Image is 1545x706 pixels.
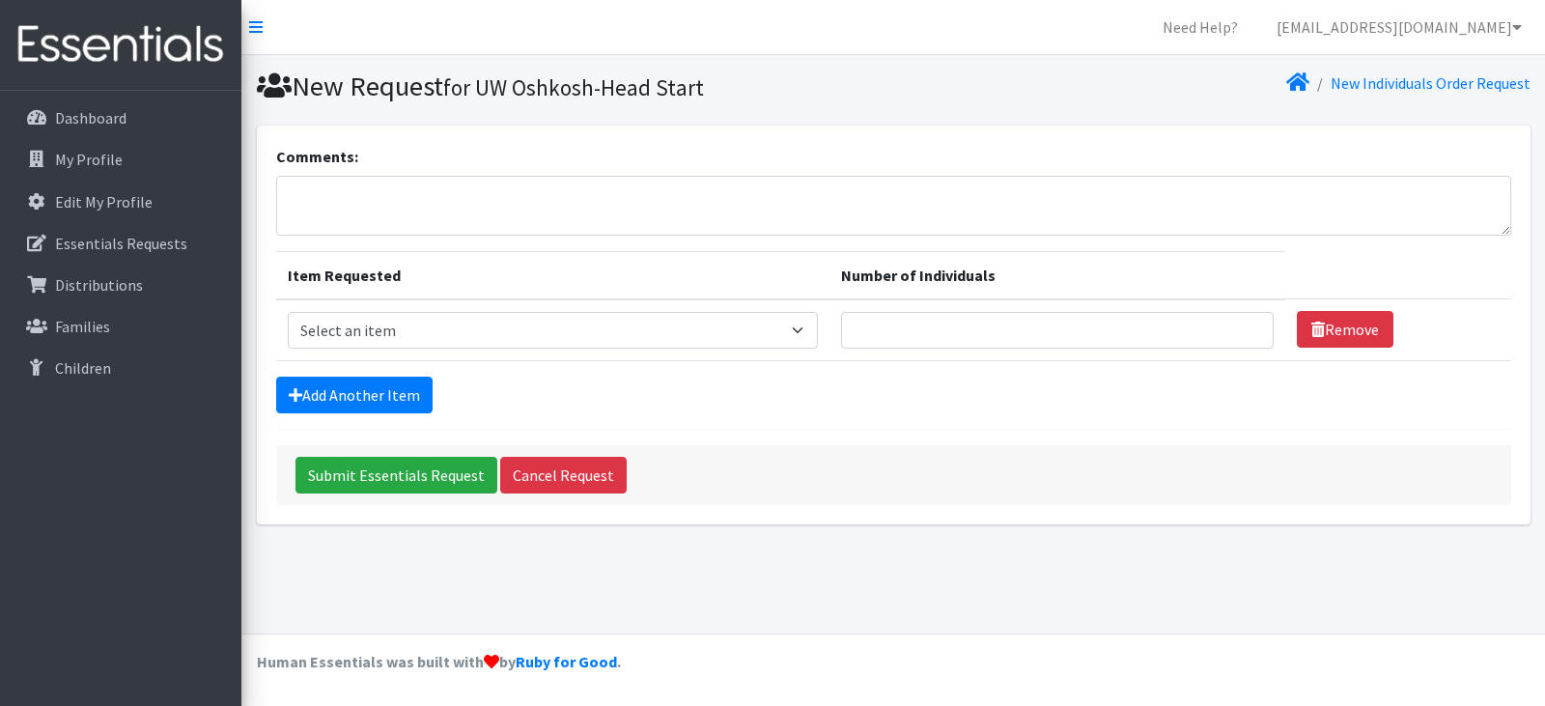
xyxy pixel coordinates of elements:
th: Item Requested [276,251,830,299]
img: HumanEssentials [8,13,234,77]
a: Distributions [8,266,234,304]
a: Edit My Profile [8,183,234,221]
a: Ruby for Good [516,652,617,671]
th: Number of Individuals [829,251,1285,299]
a: Children [8,349,234,387]
p: Dashboard [55,108,126,127]
a: Need Help? [1147,8,1253,46]
a: Families [8,307,234,346]
a: Essentials Requests [8,224,234,263]
label: Comments: [276,145,358,168]
p: Children [55,358,111,378]
a: Dashboard [8,99,234,137]
a: [EMAIL_ADDRESS][DOMAIN_NAME] [1261,8,1537,46]
a: Add Another Item [276,377,433,413]
p: Edit My Profile [55,192,153,212]
input: Submit Essentials Request [295,457,497,494]
p: Essentials Requests [55,234,187,253]
a: My Profile [8,140,234,179]
p: Families [55,317,110,336]
p: Distributions [55,275,143,295]
strong: Human Essentials was built with by . [257,652,621,671]
a: Cancel Request [500,457,627,494]
a: New Individuals Order Request [1331,73,1531,93]
h1: New Request [257,70,886,103]
small: for UW Oshkosh-Head Start [443,73,704,101]
a: Remove [1297,311,1393,348]
p: My Profile [55,150,123,169]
